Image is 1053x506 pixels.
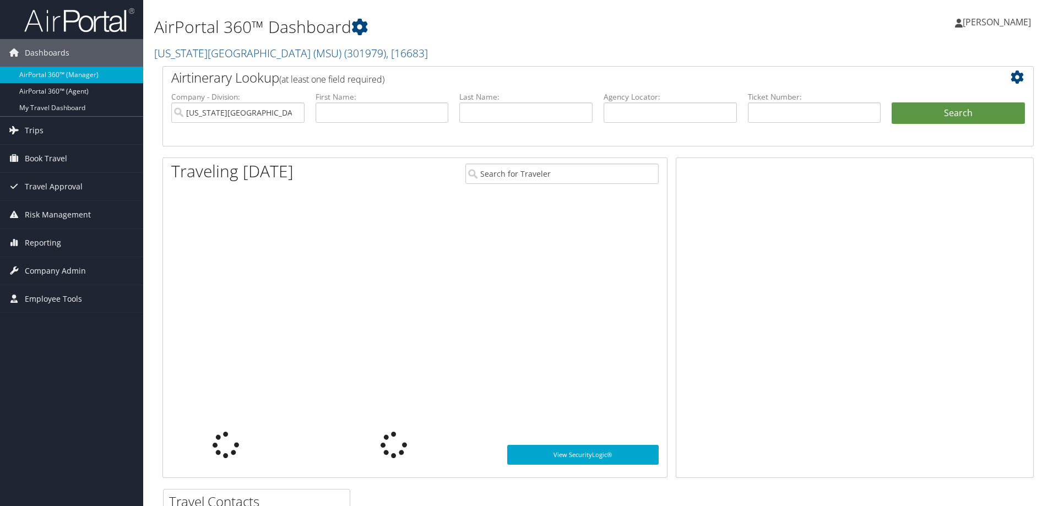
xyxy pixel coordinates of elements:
[25,285,82,313] span: Employee Tools
[25,229,61,257] span: Reporting
[279,73,384,85] span: (at least one field required)
[25,145,67,172] span: Book Travel
[171,160,294,183] h1: Traveling [DATE]
[465,164,659,184] input: Search for Traveler
[316,91,449,102] label: First Name:
[604,91,737,102] label: Agency Locator:
[748,91,881,102] label: Ticket Number:
[171,91,305,102] label: Company - Division:
[154,46,428,61] a: [US_STATE][GEOGRAPHIC_DATA] (MSU)
[171,68,952,87] h2: Airtinerary Lookup
[955,6,1042,39] a: [PERSON_NAME]
[507,445,659,465] a: View SecurityLogic®
[459,91,593,102] label: Last Name:
[386,46,428,61] span: , [ 16683 ]
[154,15,746,39] h1: AirPortal 360™ Dashboard
[25,39,69,67] span: Dashboards
[24,7,134,33] img: airportal-logo.png
[25,173,83,200] span: Travel Approval
[25,257,86,285] span: Company Admin
[344,46,386,61] span: ( 301979 )
[25,117,44,144] span: Trips
[963,16,1031,28] span: [PERSON_NAME]
[892,102,1025,124] button: Search
[25,201,91,228] span: Risk Management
